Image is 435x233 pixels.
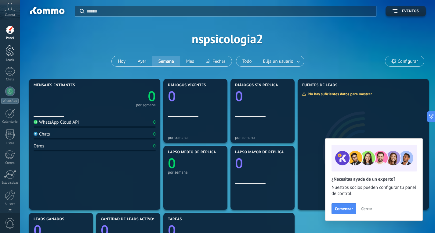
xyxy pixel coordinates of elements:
div: Chats [34,131,50,137]
span: Nuestros socios pueden configurar tu panel de control. [332,185,416,197]
span: Lapso medio de réplica [168,150,216,154]
button: Eventos [386,6,426,16]
span: Mensajes entrantes [34,83,75,87]
span: Eventos [402,9,419,13]
div: por semana [235,135,290,140]
div: por semana [168,170,223,175]
img: WhatsApp Cloud API [34,120,38,124]
button: Fechas [200,56,231,66]
button: Cerrar [358,204,375,213]
div: No hay suficientes datos para mostrar [302,91,376,97]
span: Fuentes de leads [302,83,338,87]
button: Mes [180,56,200,66]
div: Leads [1,58,19,62]
text: 0 [148,87,156,105]
button: Ayer [132,56,152,66]
div: WhatsApp Cloud API [34,119,79,125]
span: Tareas [168,217,182,221]
span: Diálogos vigentes [168,83,206,87]
span: Cantidad de leads activos [101,217,155,221]
div: 0 [153,119,156,125]
span: Leads ganados [34,217,64,221]
span: Cerrar [361,207,372,211]
span: Comenzar [335,207,353,211]
button: Semana [152,56,180,66]
span: Lapso mayor de réplica [235,150,284,154]
div: Chats [1,78,19,82]
div: WhatsApp [1,98,19,104]
div: Panel [1,36,19,40]
a: 0 [95,87,156,105]
div: por semana [168,135,223,140]
div: Calendario [1,120,19,124]
span: Configurar [398,59,418,64]
div: 0 [153,131,156,137]
text: 0 [235,154,243,172]
button: Todo [236,56,258,66]
div: por semana [136,104,156,107]
text: 0 [235,87,243,105]
text: 0 [168,154,176,172]
div: Estadísticas [1,181,19,185]
img: Chats [34,132,38,136]
text: 0 [168,87,176,105]
button: Elija un usuario [258,56,304,66]
span: Elija un usuario [262,57,295,65]
div: Correo [1,161,19,165]
h2: ¿Necesitas ayuda de un experto? [332,176,416,182]
button: Comenzar [332,203,356,214]
button: Hoy [112,56,132,66]
div: Ajustes [1,202,19,206]
div: Listas [1,141,19,145]
div: Otros [34,143,44,149]
div: 0 [153,143,156,149]
span: Cuenta [5,13,15,17]
span: Diálogos sin réplica [235,83,278,87]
